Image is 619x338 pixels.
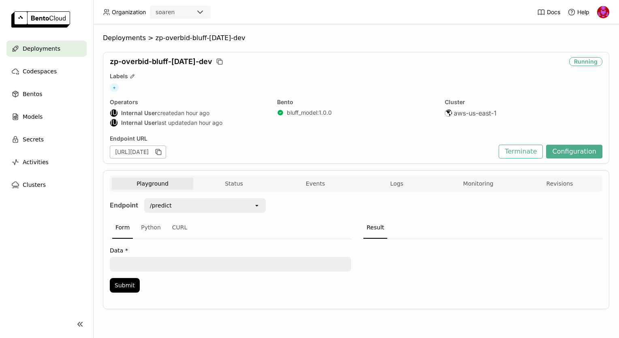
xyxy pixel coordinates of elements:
[110,135,495,142] div: Endpoint URL
[110,109,117,117] div: IU
[537,8,560,16] a: Docs
[569,57,602,66] div: Running
[568,8,589,16] div: Help
[454,109,497,117] span: aws-us-east-1
[6,109,87,125] a: Models
[519,178,600,190] button: Revisions
[169,217,191,239] div: CURL
[103,34,146,42] span: Deployments
[110,119,117,126] div: IU
[121,109,157,117] strong: Internal User
[11,11,70,28] img: logo
[110,119,267,127] div: last updated
[547,9,560,16] span: Docs
[287,109,332,116] a: bluff_model:1.0.0
[23,135,44,144] span: Secrets
[390,180,403,187] span: Logs
[6,154,87,170] a: Activities
[438,178,519,190] button: Monitoring
[110,201,138,209] strong: Endpoint
[193,178,275,190] button: Status
[150,201,172,210] div: /predict
[6,86,87,102] a: Bentos
[23,66,57,76] span: Codespaces
[6,131,87,148] a: Secrets
[546,145,602,158] button: Configuration
[6,177,87,193] a: Clusters
[110,119,118,127] div: Internal User
[103,34,609,42] nav: Breadcrumbs navigation
[23,89,42,99] span: Bentos
[499,145,543,158] button: Terminate
[138,217,164,239] div: Python
[112,217,133,239] div: Form
[110,109,118,117] div: Internal User
[110,145,166,158] div: [URL][DATE]
[110,247,351,254] label: Data *
[110,83,119,92] span: +
[6,63,87,79] a: Codespaces
[112,178,193,190] button: Playground
[112,9,146,16] span: Organization
[363,217,387,239] div: Result
[110,57,212,66] span: zp-overbid-bluff-[DATE]-dev
[254,202,260,209] svg: open
[146,34,156,42] span: >
[110,278,140,293] button: Submit
[156,34,245,42] span: zp-overbid-bluff-[DATE]-dev
[23,112,43,122] span: Models
[23,44,60,53] span: Deployments
[110,98,267,106] div: Operators
[577,9,589,16] span: Help
[277,98,435,106] div: Bento
[23,157,49,167] span: Activities
[275,178,356,190] button: Events
[110,109,267,117] div: created
[191,119,222,126] span: an hour ago
[175,9,176,17] input: Selected soaren.
[110,73,602,80] div: Labels
[597,6,609,18] img: tyler-sypherd-cb6b668
[445,98,602,106] div: Cluster
[121,119,157,126] strong: Internal User
[156,8,175,16] div: soaren
[23,180,46,190] span: Clusters
[178,109,209,117] span: an hour ago
[6,41,87,57] a: Deployments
